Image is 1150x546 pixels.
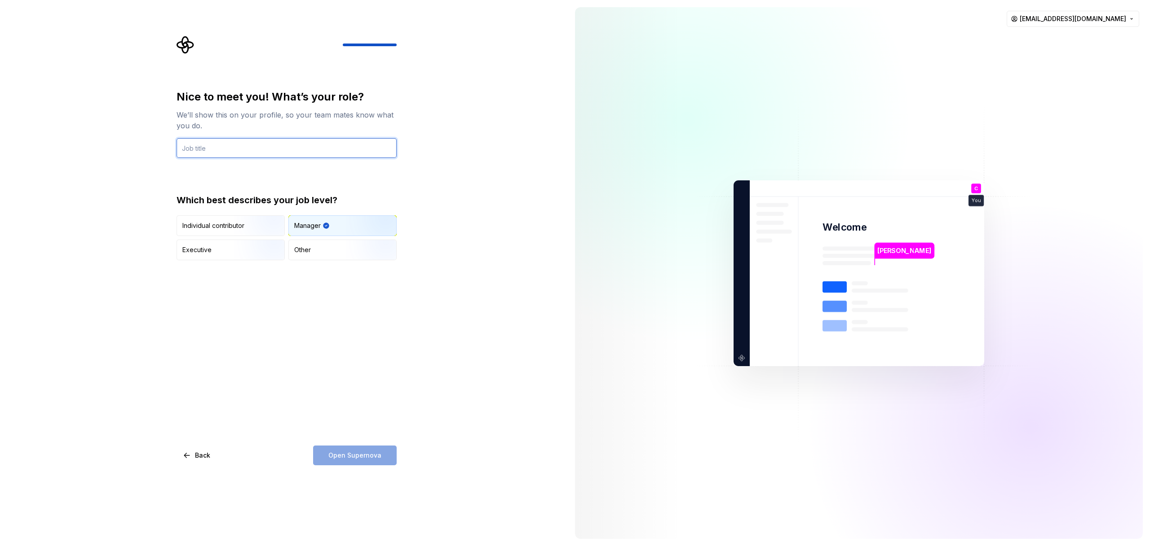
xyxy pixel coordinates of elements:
span: Back [195,451,210,460]
button: Back [177,446,218,465]
svg: Supernova Logo [177,36,195,54]
p: Welcome [823,221,867,234]
button: [EMAIL_ADDRESS][DOMAIN_NAME] [1007,11,1139,27]
p: [PERSON_NAME] [877,245,931,255]
div: Which best describes your job level? [177,194,397,206]
div: We’ll show this on your profile, so your team mates know what you do. [177,109,397,131]
p: C [974,186,978,191]
input: Job title [177,138,397,158]
div: Nice to meet you! What’s your role? [177,90,397,104]
p: You [972,198,981,203]
span: [EMAIL_ADDRESS][DOMAIN_NAME] [1020,14,1126,23]
div: Manager [294,221,321,230]
div: Executive [182,245,212,254]
div: Other [294,245,311,254]
div: Individual contributor [182,221,244,230]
